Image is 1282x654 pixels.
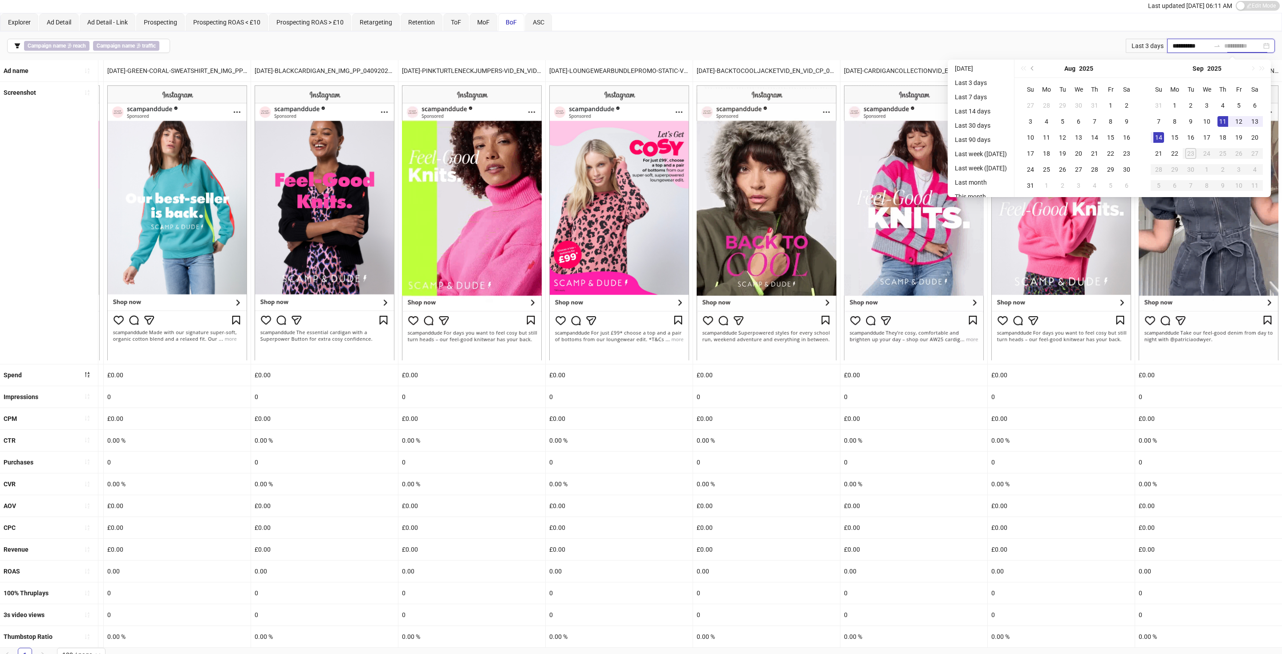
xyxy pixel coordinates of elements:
div: 0 [1135,386,1282,408]
div: 15 [1105,132,1116,143]
span: sort-ascending [84,68,90,74]
td: 2025-09-01 [1039,178,1055,194]
td: 2025-08-21 [1087,145,1103,161]
div: £0.00 [840,364,987,386]
div: 6 [1121,180,1132,191]
td: 2025-09-14 [1151,129,1167,145]
td: 2025-09-26 [1231,145,1247,161]
div: 0.00 % [840,430,987,451]
td: 2025-09-08 [1167,113,1183,129]
div: 0 [398,386,545,408]
div: 3 [1233,164,1244,175]
td: 2025-09-23 [1183,145,1199,161]
td: 2025-08-15 [1103,129,1119,145]
td: 2025-08-04 [1039,113,1055,129]
span: swap-right [1213,42,1221,49]
div: 0 [693,386,840,408]
img: Screenshot 120234148149530005 [402,85,542,360]
div: 0 [104,386,251,408]
div: 30 [1073,100,1084,111]
span: Ad Detail - Link [87,19,128,26]
td: 2025-09-21 [1151,145,1167,161]
span: ASC [533,19,544,26]
div: 23 [1185,148,1196,159]
td: 2025-07-28 [1039,97,1055,113]
div: 15 [1169,132,1180,143]
img: Screenshot 120234184672920005 [697,85,836,360]
div: 10 [1233,180,1244,191]
li: Last 30 days [951,120,1010,131]
th: We [1199,81,1215,97]
div: 0.00 % [104,430,251,451]
span: sort-ascending [84,546,90,553]
div: 27 [1250,148,1260,159]
div: 0 [104,452,251,473]
div: 13 [1073,132,1084,143]
div: 30 [1185,164,1196,175]
div: 1 [1105,100,1116,111]
div: 2 [1217,164,1228,175]
span: Ad Detail [47,19,71,26]
b: reach [73,43,86,49]
li: Last week ([DATE]) [951,163,1010,174]
div: £0.00 [988,364,1135,386]
th: Th [1215,81,1231,97]
td: 2025-10-10 [1231,178,1247,194]
li: Last 90 days [951,134,1010,145]
span: sort-ascending [84,393,90,400]
div: 19 [1233,132,1244,143]
td: 2025-08-31 [1151,97,1167,113]
td: 2025-10-06 [1167,178,1183,194]
div: 5 [1233,100,1244,111]
th: Su [1151,81,1167,97]
td: 2025-09-06 [1247,97,1263,113]
li: [DATE] [951,63,1010,74]
div: 8 [1169,116,1180,127]
div: 17 [1201,132,1212,143]
td: 2025-09-12 [1231,113,1247,129]
div: 13 [1250,116,1260,127]
span: MoF [477,19,490,26]
div: 29 [1057,100,1068,111]
div: 0 [546,452,693,473]
b: Campaign name [28,43,66,49]
td: 2025-08-05 [1055,113,1071,129]
div: 3 [1201,100,1212,111]
img: Screenshot 120234148149510005 [991,85,1131,360]
div: 0 [840,386,987,408]
li: Last 14 days [951,106,1010,117]
td: 2025-09-02 [1183,97,1199,113]
div: 28 [1089,164,1100,175]
div: 4 [1250,164,1260,175]
td: 2025-09-24 [1199,145,1215,161]
td: 2025-08-12 [1055,129,1071,145]
div: 10 [1201,116,1212,127]
div: £0.00 [1135,364,1282,386]
div: 11 [1217,116,1228,127]
td: 2025-09-04 [1087,178,1103,194]
b: Screenshot [4,89,36,96]
div: 3 [1073,180,1084,191]
td: 2025-08-29 [1103,161,1119,178]
span: sort-ascending [84,89,90,96]
span: Prospecting ROAS > £10 [276,19,344,26]
td: 2025-08-28 [1087,161,1103,178]
div: 4 [1041,116,1052,127]
div: £0.00 [988,408,1135,429]
div: 6 [1250,100,1260,111]
td: 2025-07-27 [1022,97,1039,113]
b: Impressions [4,393,38,400]
td: 2025-09-04 [1215,97,1231,113]
div: 9 [1185,116,1196,127]
div: 22 [1169,148,1180,159]
div: 24 [1025,164,1036,175]
span: ∌ [24,41,89,51]
td: 2025-09-16 [1183,129,1199,145]
td: 2025-07-30 [1071,97,1087,113]
div: 29 [1105,164,1116,175]
li: Last 7 days [951,92,1010,102]
div: 0 [988,452,1135,473]
div: 2 [1185,100,1196,111]
td: 2025-08-31 [1022,178,1039,194]
div: £0.00 [398,408,545,429]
